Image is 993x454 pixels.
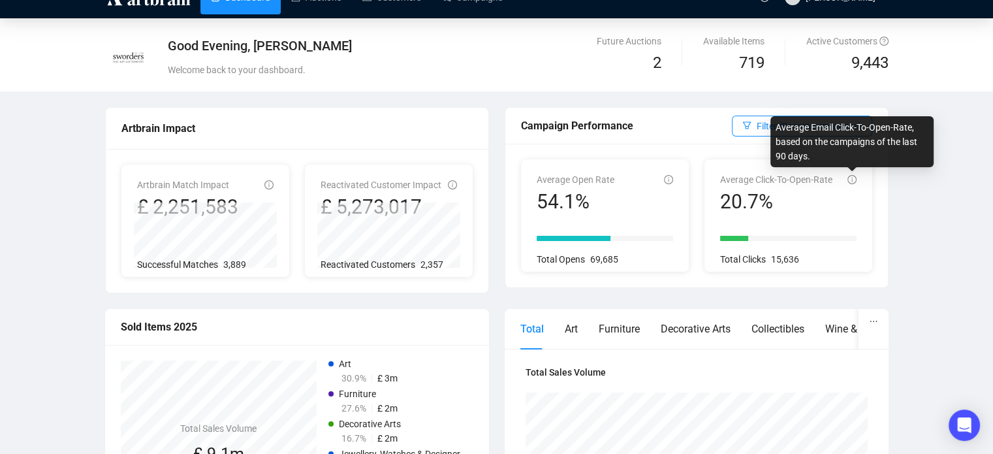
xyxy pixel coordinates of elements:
div: Good Evening, [PERSON_NAME] [168,37,624,55]
span: 3,889 [223,259,246,270]
span: 2 [653,54,661,72]
button: Filter (Recommendations) [732,116,872,137]
div: Art [565,321,578,337]
div: Open Intercom Messenger [949,410,980,441]
span: 9,443 [851,51,889,76]
span: question-circle [879,37,889,46]
div: Artbrain Impact [121,120,473,137]
span: Successful Matches [137,259,218,270]
span: 27.6% [341,403,366,413]
div: Available Items [703,34,764,48]
span: £ 3m [377,373,398,383]
div: Collectibles [751,321,804,337]
span: Average Open Rate [537,174,614,185]
span: 30.9% [341,373,366,383]
span: 16.7% [341,433,366,444]
div: Total [520,321,544,337]
img: 60251bc06cbeb4001463417e.jpg [106,35,151,80]
span: Reactivated Customer Impact [321,180,441,190]
span: Furniture [339,389,376,399]
div: Decorative Arts [661,321,731,337]
span: Filter (Recommendations) [757,119,862,133]
div: £ 2,251,583 [137,195,238,219]
div: 20.7% [720,189,832,214]
span: £ 2m [377,433,398,444]
h4: Total Sales Volume [180,421,257,436]
span: 719 [739,54,764,72]
span: Decorative Arts [339,419,401,429]
span: info-circle [264,180,274,189]
div: Average Email Click-To-Open-Rate, based on the campaigns of the last 90 days. [770,116,934,167]
span: 2,357 [420,259,443,270]
div: Campaign Performance [521,118,732,134]
span: 69,685 [590,254,618,265]
div: Future Auctions [597,34,661,48]
div: Sold Items 2025 [121,319,473,335]
span: Average Click-To-Open-Rate [720,174,832,185]
div: Furniture [599,321,640,337]
span: Total Opens [537,254,585,265]
span: Reactivated Customers [321,259,415,270]
span: Active Customers [806,36,889,46]
h4: Total Sales Volume [526,365,868,380]
span: ellipsis [869,317,878,326]
span: info-circle [847,175,857,184]
span: info-circle [448,180,457,189]
span: £ 2m [377,403,398,413]
span: info-circle [664,175,673,184]
span: 15,636 [771,254,799,265]
span: Artbrain Match Impact [137,180,229,190]
span: Total Clicks [720,254,766,265]
div: Welcome back to your dashboard. [168,63,624,77]
span: Art [339,359,351,369]
div: Wine & Spirits [825,321,889,337]
div: £ 5,273,017 [321,195,441,219]
span: filter [742,121,751,130]
div: 54.1% [537,189,614,214]
button: ellipsis [859,309,889,334]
